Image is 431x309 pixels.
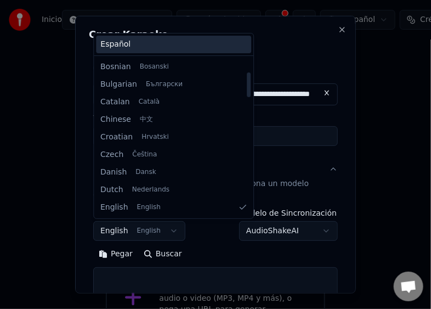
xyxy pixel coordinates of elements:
[100,184,123,195] span: Dutch
[100,202,128,213] span: English
[100,97,130,108] span: Catalan
[146,80,183,89] span: Български
[100,79,137,90] span: Bulgarian
[133,150,157,159] span: Čeština
[100,61,131,72] span: Bosnian
[100,167,127,178] span: Danish
[100,149,123,160] span: Czech
[142,133,169,142] span: Hrvatski
[136,168,156,177] span: Dansk
[100,114,131,125] span: Chinese
[140,63,169,71] span: Bosanski
[137,203,161,212] span: English
[100,39,131,50] span: Español
[100,132,133,143] span: Croatian
[139,98,160,106] span: Català
[140,115,153,124] span: 中文
[132,186,169,194] span: Nederlands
